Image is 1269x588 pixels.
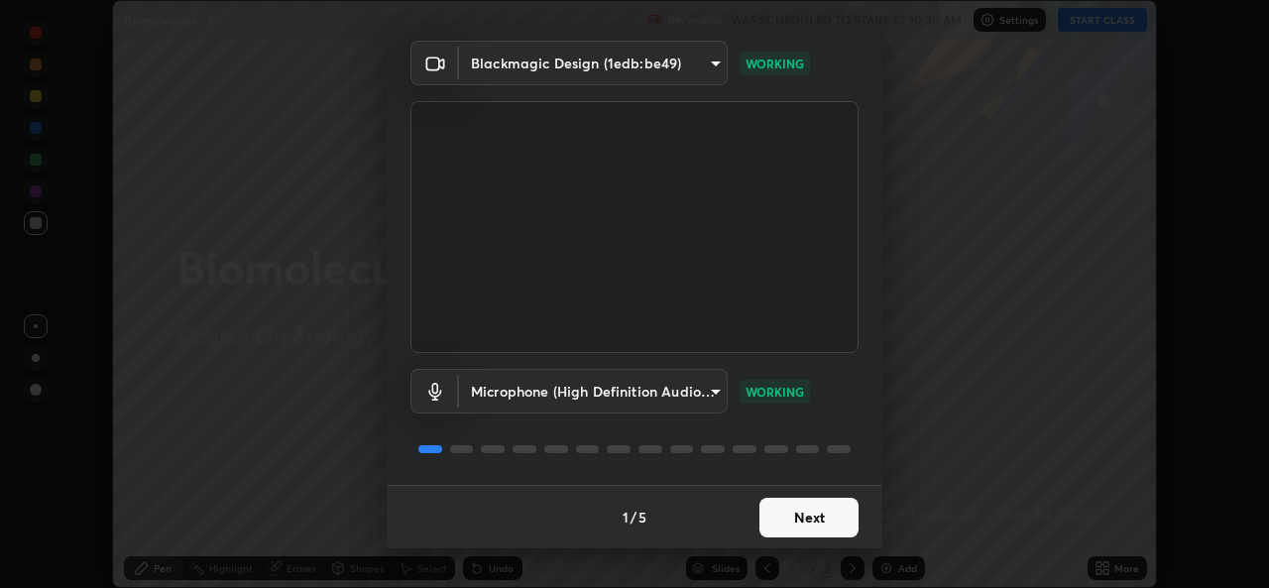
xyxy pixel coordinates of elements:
[623,507,629,528] h4: 1
[459,369,728,413] div: Blackmagic Design (1edb:be49)
[746,383,804,401] p: WORKING
[759,498,859,537] button: Next
[631,507,636,528] h4: /
[459,41,728,85] div: Blackmagic Design (1edb:be49)
[746,55,804,72] p: WORKING
[638,507,646,528] h4: 5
